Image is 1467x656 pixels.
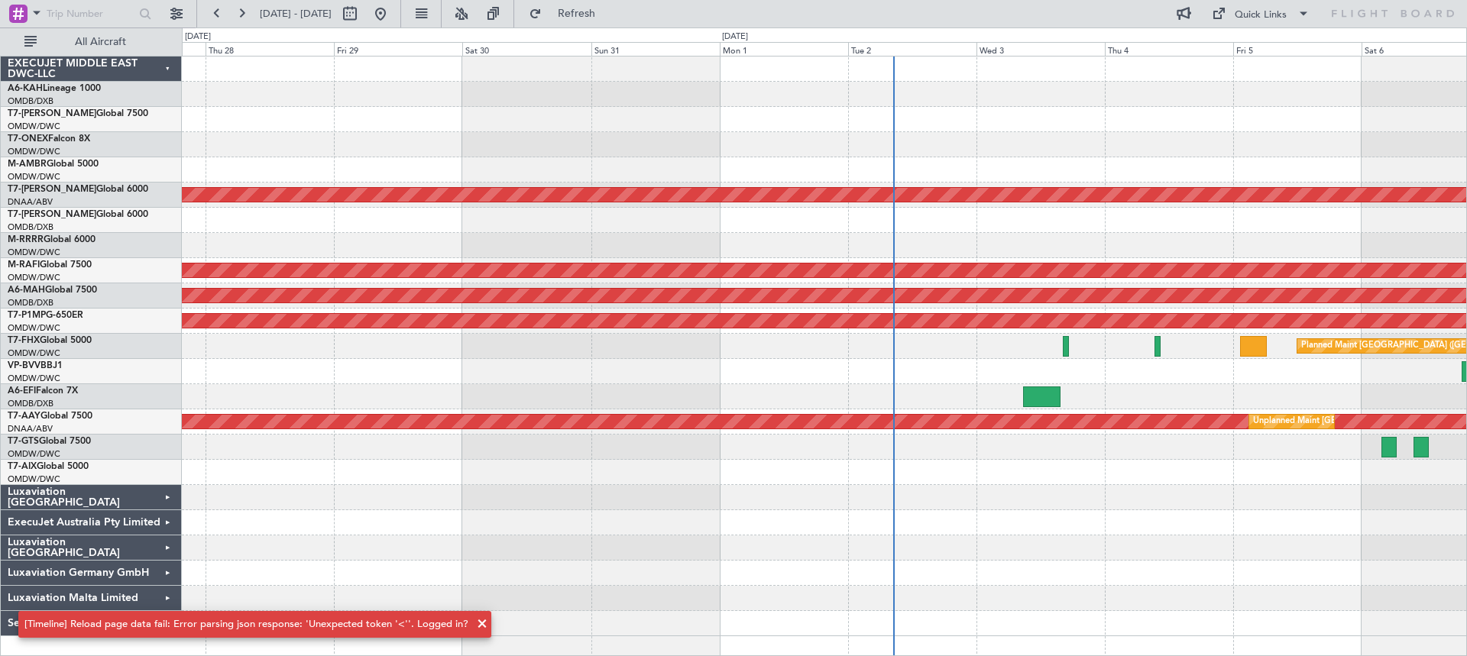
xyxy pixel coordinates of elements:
span: T7-P1MP [8,311,46,320]
a: OMDW/DWC [8,121,60,132]
div: Tue 2 [848,42,976,56]
span: T7-[PERSON_NAME] [8,185,96,194]
div: Fri 5 [1233,42,1362,56]
button: All Aircraft [17,30,166,54]
span: [DATE] - [DATE] [260,7,332,21]
span: Refresh [545,8,609,19]
a: A6-MAHGlobal 7500 [8,286,97,295]
a: OMDW/DWC [8,322,60,334]
input: Trip Number [47,2,134,25]
span: A6-MAH [8,286,45,295]
a: OMDW/DWC [8,448,60,460]
div: Wed 3 [976,42,1105,56]
a: T7-ONEXFalcon 8X [8,134,90,144]
a: T7-[PERSON_NAME]Global 6000 [8,185,148,194]
a: M-RRRRGlobal 6000 [8,235,96,244]
a: A6-KAHLineage 1000 [8,84,101,93]
a: OMDB/DXB [8,95,53,107]
a: M-AMBRGlobal 5000 [8,160,99,169]
div: Sun 31 [591,42,720,56]
a: VP-BVVBBJ1 [8,361,63,370]
a: OMDB/DXB [8,398,53,409]
span: T7-AAY [8,412,40,421]
button: Quick Links [1204,2,1317,26]
a: T7-P1MPG-650ER [8,311,83,320]
span: T7-FHX [8,336,40,345]
button: Refresh [522,2,614,26]
a: OMDW/DWC [8,171,60,183]
div: Quick Links [1235,8,1287,23]
a: T7-AIXGlobal 5000 [8,462,89,471]
span: A6-EFI [8,386,36,396]
a: OMDW/DWC [8,272,60,283]
div: [DATE] [722,31,748,44]
div: Thu 4 [1105,42,1233,56]
span: VP-BVV [8,361,40,370]
span: T7-GTS [8,437,39,446]
a: OMDB/DXB [8,297,53,309]
a: OMDW/DWC [8,247,60,258]
a: A6-EFIFalcon 7X [8,386,78,396]
a: OMDW/DWC [8,146,60,157]
a: T7-GTSGlobal 7500 [8,437,91,446]
span: T7-[PERSON_NAME] [8,210,96,219]
a: T7-AAYGlobal 7500 [8,412,92,421]
span: M-RAFI [8,260,40,270]
div: Fri 29 [334,42,462,56]
a: DNAA/ABV [8,196,53,208]
span: A6-KAH [8,84,43,93]
span: M-RRRR [8,235,44,244]
a: OMDW/DWC [8,347,60,359]
div: [DATE] [185,31,211,44]
a: OMDW/DWC [8,373,60,384]
a: T7-[PERSON_NAME]Global 7500 [8,109,148,118]
span: T7-[PERSON_NAME] [8,109,96,118]
div: Sat 30 [462,42,591,56]
span: T7-AIX [8,462,37,471]
a: OMDB/DXB [8,221,53,233]
a: T7-[PERSON_NAME]Global 6000 [8,210,148,219]
a: OMDW/DWC [8,473,60,485]
span: T7-ONEX [8,134,48,144]
span: All Aircraft [40,37,161,47]
a: T7-FHXGlobal 5000 [8,336,92,345]
div: Thu 28 [206,42,334,56]
a: DNAA/ABV [8,423,53,435]
span: M-AMBR [8,160,47,169]
div: [Timeline] Reload page data fail: Error parsing json response: 'Unexpected token '<''. Logged in? [24,617,468,632]
a: M-RAFIGlobal 7500 [8,260,92,270]
div: Mon 1 [720,42,848,56]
